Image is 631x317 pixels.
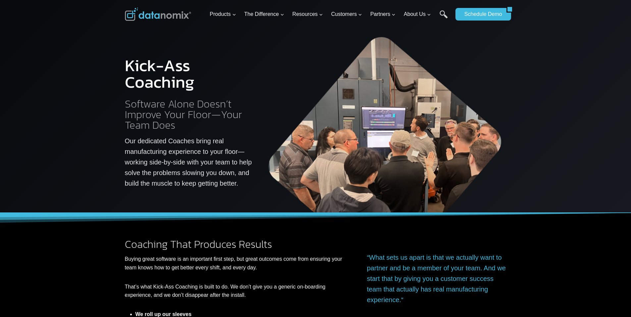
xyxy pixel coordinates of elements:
[367,254,506,303] span: “What sets us apart is that we actually want to partner and be a member of your team. And we star...
[331,10,362,19] span: Customers
[210,10,236,19] span: Products
[125,136,253,189] p: Our dedicated Coaches bring real manufacturing experience to your floor—working side-by-side with...
[367,252,506,305] p: “
[404,10,431,19] span: About Us
[264,33,506,213] img: Datanomix Kick-Ass Coaching
[125,255,348,272] p: Buying great software is an important first step, but great outcomes come from ensuring your team...
[292,10,323,19] span: Resources
[135,311,192,317] strong: We roll up our sleeves
[244,10,284,19] span: The Difference
[207,4,452,25] nav: Primary Navigation
[125,8,191,21] img: Datanomix
[440,10,448,25] a: Search
[125,99,253,130] h2: Software Alone Doesn’t Improve Your Floor—Your Team Does
[125,239,348,249] h2: Coaching That Produces Results
[455,8,506,21] a: Schedule Demo
[125,283,348,299] p: That’s what Kick-Ass Coaching is built to do. We don’t give you a generic on-boarding experience,...
[125,57,253,90] h1: Kick-Ass Coaching
[370,10,395,19] span: Partners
